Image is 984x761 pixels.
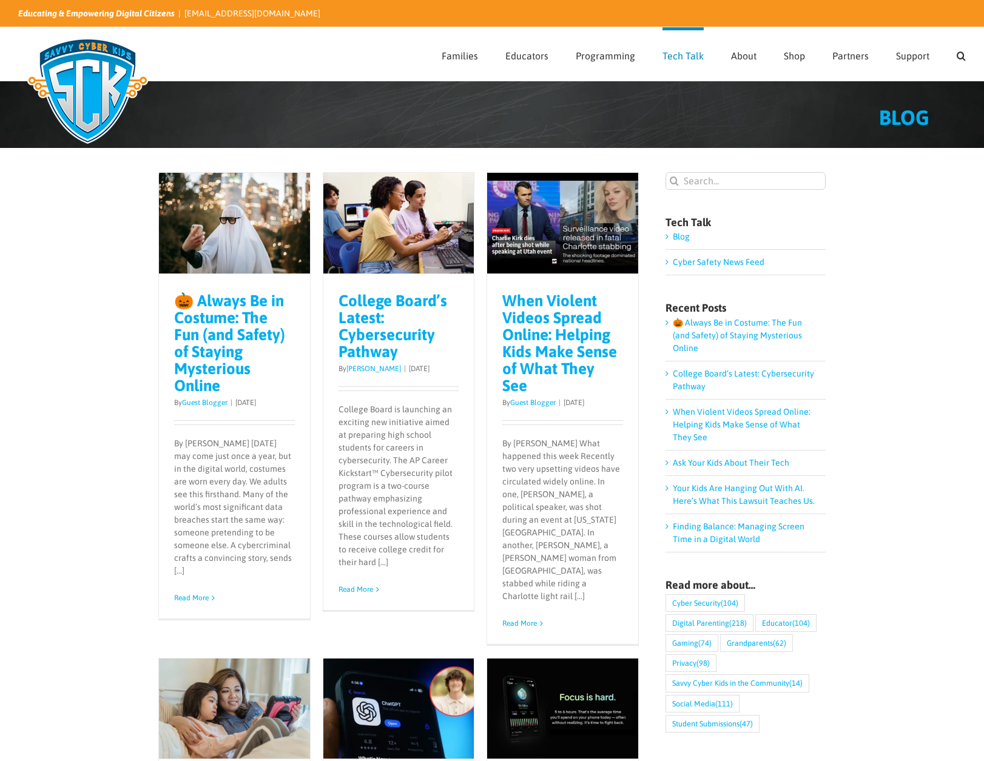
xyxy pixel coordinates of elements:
span: | [556,398,564,407]
span: [DATE] [235,398,256,407]
a: Social Media (111 items) [666,695,740,712]
span: About [731,51,757,61]
span: (98) [696,655,710,671]
span: [DATE] [564,398,584,407]
input: Search... [666,172,826,190]
a: More on 🎃 Always Be in Costume: The Fun (and Safety) of Staying Mysterious Online [174,594,209,602]
span: [DATE] [409,364,430,373]
span: Tech Talk [662,51,704,61]
a: Blog [673,232,690,241]
a: Cyber Safety News Feed [673,257,764,267]
a: [EMAIL_ADDRESS][DOMAIN_NAME] [184,8,320,18]
a: Tech Talk [662,27,704,81]
a: Privacy (98 items) [666,654,716,672]
p: By [502,397,623,408]
a: Grandparents (62 items) [720,634,793,652]
span: (14) [789,675,803,691]
a: Your Kids Are Hanging Out With AI. Here’s What This Lawsuit Teaches Us. [673,483,815,506]
span: | [401,364,409,373]
span: Shop [784,51,805,61]
span: Educators [505,51,548,61]
p: By [339,363,459,374]
h4: Read more about… [666,580,826,591]
a: Guest Blogger [510,398,556,407]
a: Partners [832,27,869,81]
a: Student Submissions (47 items) [666,715,760,733]
span: (62) [773,635,786,651]
input: Search [666,172,683,190]
span: (47) [740,716,753,732]
img: Savvy Cyber Kids Logo [18,30,157,152]
a: Families [442,27,478,81]
span: (111) [715,696,733,712]
a: Shop [784,27,805,81]
a: Gaming (74 items) [666,634,718,652]
a: Programming [576,27,635,81]
span: (104) [792,615,810,631]
a: More on College Board’s Latest: Cybersecurity Pathway [339,585,373,594]
a: Digital Parenting (218 items) [666,614,753,632]
p: By [174,397,295,408]
h4: Tech Talk [666,217,826,228]
a: Savvy Cyber Kids in the Community (14 items) [666,674,809,692]
span: Families [442,51,478,61]
span: | [227,398,235,407]
a: When Violent Videos Spread Online: Helping Kids Make Sense of What They See [673,407,810,442]
a: Ask Your Kids About Their Tech [673,458,789,468]
p: College Board is launching an exciting new initiative aimed at preparing high school students for... [339,403,459,569]
a: Search [957,27,966,81]
a: Finding Balance: Managing Screen Time in a Digital World [673,521,804,544]
a: Educators [505,27,548,81]
a: [PERSON_NAME] [346,364,401,373]
span: (74) [698,635,712,651]
a: Cyber Security (104 items) [666,594,745,612]
p: By [PERSON_NAME] [DATE] may come just once a year, but in the digital world, costumes are worn ev... [174,437,295,577]
span: Support [896,51,929,61]
a: 🎃 Always Be in Costume: The Fun (and Safety) of Staying Mysterious Online [174,292,285,395]
a: Guest Blogger [182,398,227,407]
a: More on When Violent Videos Spread Online: Helping Kids Make Sense of What They See [502,619,537,628]
span: Partners [832,51,869,61]
span: BLOG [879,106,929,129]
h4: Recent Posts [666,303,826,313]
span: (104) [721,595,738,611]
p: By [PERSON_NAME] What happened this week Recently two very upsetting videos have circulated widel... [502,437,623,603]
nav: Main Menu [442,27,966,81]
a: About [731,27,757,81]
a: College Board’s Latest: Cybersecurity Pathway [673,369,814,391]
i: Educating & Empowering Digital Citizens [18,8,175,18]
a: 🎃 Always Be in Costume: The Fun (and Safety) of Staying Mysterious Online [673,318,802,353]
a: Educator (104 items) [755,614,817,632]
span: Programming [576,51,635,61]
a: When Violent Videos Spread Online: Helping Kids Make Sense of What They See [502,292,617,395]
a: Support [896,27,929,81]
span: (218) [729,615,747,631]
a: College Board’s Latest: Cybersecurity Pathway [339,292,447,361]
